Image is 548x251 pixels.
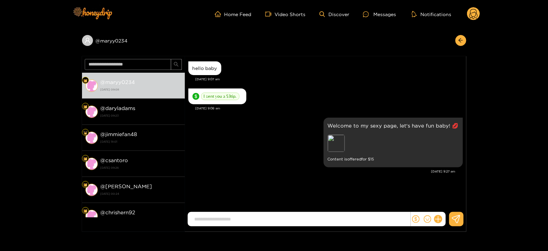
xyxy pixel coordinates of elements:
[328,155,459,163] small: Content is offered for $ 15
[458,38,463,44] span: arrow-left
[101,217,182,223] strong: [DATE] 18:32
[196,106,463,111] div: [DATE] 9:08 am
[319,11,349,17] a: Discover
[83,209,88,213] img: Fan Level
[196,77,463,82] div: [DATE] 9:07 am
[215,11,252,17] a: Home Feed
[83,79,88,83] img: Fan Level
[412,215,420,223] span: dollar
[201,93,240,100] span: I sent you a $ 3 tip.
[410,11,453,17] button: Notifications
[85,184,98,196] img: conversation
[83,157,88,161] img: Fan Level
[85,158,98,170] img: conversation
[85,132,98,144] img: conversation
[101,139,182,145] strong: [DATE] 18:01
[101,131,137,137] strong: @ jimmiefan48
[455,35,466,46] button: arrow-left
[101,79,135,85] strong: @ maryy0234
[101,191,182,197] strong: [DATE] 00:24
[188,61,221,75] div: Oct. 1, 9:07 am
[215,11,224,17] span: home
[174,62,179,68] span: search
[424,215,431,223] span: smile
[101,157,128,163] strong: @ csantoro
[101,210,136,215] strong: @ chrishern92
[82,35,185,46] div: @maryy0234
[85,106,98,118] img: conversation
[411,214,421,224] button: dollar
[85,80,98,92] img: conversation
[83,105,88,109] img: Fan Level
[363,10,396,18] div: Messages
[101,112,182,119] strong: [DATE] 09:23
[171,59,182,70] button: search
[101,183,152,189] strong: @ [PERSON_NAME]
[101,165,182,171] strong: [DATE] 09:26
[265,11,275,17] span: video-camera
[101,86,182,93] strong: [DATE] 09:08
[328,122,459,130] p: Welcome to my sexy page, let's have fun baby! 💋
[83,183,88,187] img: Fan Level
[84,37,91,44] span: user
[193,93,199,100] span: dollar-circle
[83,131,88,135] img: Fan Level
[188,88,246,104] div: Oct. 1, 9:08 am
[188,169,456,174] div: [DATE] 9:27 am
[101,105,136,111] strong: @ daryladams
[265,11,306,17] a: Video Shorts
[193,65,217,71] div: hello baby
[324,118,463,167] div: Oct. 1, 9:27 am
[85,210,98,222] img: conversation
